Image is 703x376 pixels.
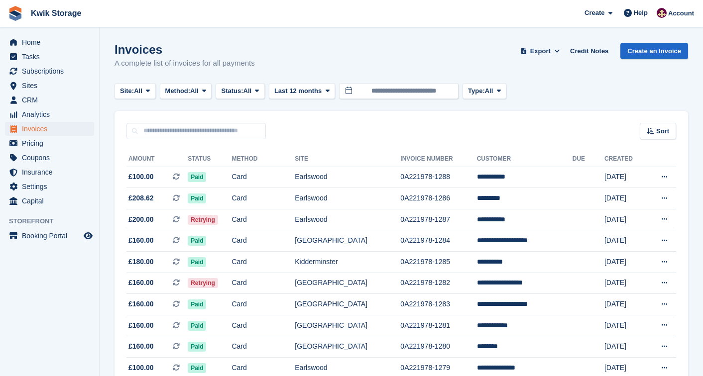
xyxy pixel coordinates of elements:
[295,167,400,188] td: Earlswood
[400,252,476,273] td: 0A221978-1285
[22,50,82,64] span: Tasks
[134,86,142,96] span: All
[400,336,476,358] td: 0A221978-1280
[9,216,99,226] span: Storefront
[188,278,218,288] span: Retrying
[22,136,82,150] span: Pricing
[128,299,154,309] span: £160.00
[468,86,485,96] span: Type:
[188,193,206,203] span: Paid
[477,151,573,167] th: Customer
[400,230,476,252] td: 0A221978-1284
[232,273,295,294] td: Card
[232,188,295,209] td: Card
[8,6,23,21] img: stora-icon-8386f47178a22dfd0bd8f6a31ec36ba5ce8667c1dd55bd0f319d3a0aa187defe.svg
[5,165,94,179] a: menu
[400,209,476,230] td: 0A221978-1287
[22,122,82,136] span: Invoices
[400,188,476,209] td: 0A221978-1286
[188,363,206,373] span: Paid
[400,294,476,315] td: 0A221978-1283
[295,252,400,273] td: Kidderminster
[295,209,400,230] td: Earlswood
[5,136,94,150] a: menu
[400,167,476,188] td: 0A221978-1288
[82,230,94,242] a: Preview store
[269,83,335,99] button: Last 12 months
[604,209,646,230] td: [DATE]
[27,5,85,21] a: Kwik Storage
[400,273,476,294] td: 0A221978-1282
[232,151,295,167] th: Method
[604,167,646,188] td: [DATE]
[128,214,154,225] span: £200.00
[188,321,206,331] span: Paid
[120,86,134,96] span: Site:
[585,8,604,18] span: Create
[463,83,506,99] button: Type: All
[5,64,94,78] a: menu
[295,336,400,358] td: [GEOGRAPHIC_DATA]
[604,252,646,273] td: [DATE]
[243,86,252,96] span: All
[22,35,82,49] span: Home
[232,167,295,188] td: Card
[232,315,295,336] td: Card
[5,93,94,107] a: menu
[216,83,264,99] button: Status: All
[604,230,646,252] td: [DATE]
[22,165,82,179] span: Insurance
[22,229,82,243] span: Booking Portal
[188,342,206,352] span: Paid
[188,236,206,246] span: Paid
[274,86,322,96] span: Last 12 months
[668,8,694,18] span: Account
[5,151,94,165] a: menu
[5,180,94,193] a: menu
[5,194,94,208] a: menu
[128,235,154,246] span: £160.00
[295,294,400,315] td: [GEOGRAPHIC_DATA]
[115,83,156,99] button: Site: All
[400,151,476,167] th: Invoice Number
[128,193,154,203] span: £208.62
[188,151,232,167] th: Status
[295,188,400,209] td: Earlswood
[634,8,648,18] span: Help
[5,229,94,243] a: menu
[5,50,94,64] a: menu
[190,86,199,96] span: All
[232,209,295,230] td: Card
[128,257,154,267] span: £180.00
[188,257,206,267] span: Paid
[400,315,476,336] td: 0A221978-1281
[295,273,400,294] td: [GEOGRAPHIC_DATA]
[188,172,206,182] span: Paid
[165,86,191,96] span: Method:
[604,315,646,336] td: [DATE]
[22,93,82,107] span: CRM
[128,341,154,352] span: £160.00
[22,151,82,165] span: Coupons
[5,35,94,49] a: menu
[115,43,255,56] h1: Invoices
[656,126,669,136] span: Sort
[22,64,82,78] span: Subscriptions
[604,188,646,209] td: [DATE]
[295,315,400,336] td: [GEOGRAPHIC_DATA]
[5,107,94,121] a: menu
[22,107,82,121] span: Analytics
[566,43,612,59] a: Credit Notes
[128,172,154,182] span: £100.00
[221,86,243,96] span: Status:
[657,8,667,18] img: ellie tragonette
[604,273,646,294] td: [DATE]
[485,86,493,96] span: All
[5,122,94,136] a: menu
[128,320,154,331] span: £160.00
[22,194,82,208] span: Capital
[188,215,218,225] span: Retrying
[573,151,604,167] th: Due
[232,230,295,252] td: Card
[232,294,295,315] td: Card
